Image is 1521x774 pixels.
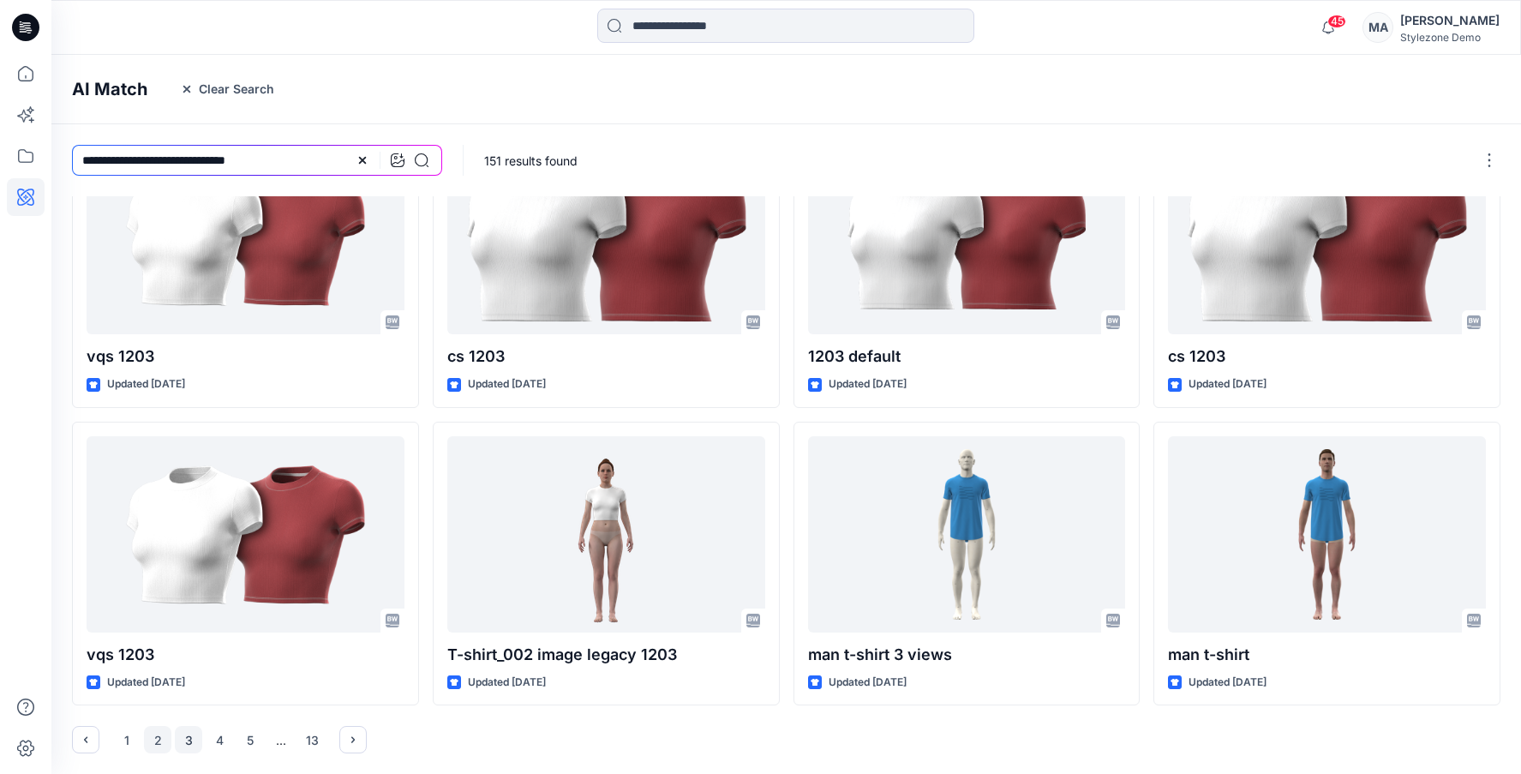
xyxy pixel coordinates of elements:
[1168,138,1486,334] a: cs 1203
[1400,10,1500,31] div: [PERSON_NAME]
[808,345,1126,369] p: 1203 default
[447,643,765,667] p: T-shirt_002 image legacy 1203
[1362,12,1393,43] div: MA
[1189,375,1267,393] p: Updated [DATE]
[808,138,1126,334] a: 1203 default
[107,674,185,692] p: Updated [DATE]
[829,375,907,393] p: Updated [DATE]
[87,436,404,633] a: vqs 1203
[1168,345,1486,369] p: cs 1203
[1168,436,1486,633] a: man t-shirt
[87,138,404,334] a: vqs 1203
[144,726,171,753] button: 2
[447,436,765,633] a: T-shirt_002 image legacy 1203
[829,674,907,692] p: Updated [DATE]
[237,726,264,753] button: 5
[808,436,1126,633] a: man t-shirt 3 views
[169,75,285,103] button: Clear Search
[87,643,404,667] p: vqs 1203
[113,726,141,753] button: 1
[267,726,295,753] div: ...
[175,726,202,753] button: 3
[468,375,546,393] p: Updated [DATE]
[808,643,1126,667] p: man t-shirt 3 views
[1189,674,1267,692] p: Updated [DATE]
[107,375,185,393] p: Updated [DATE]
[1400,31,1500,44] div: Stylezone Demo
[87,345,404,369] p: vqs 1203
[72,79,147,99] h4: AI Match
[1327,15,1346,28] span: 45
[447,345,765,369] p: cs 1203
[206,726,233,753] button: 4
[484,152,578,170] p: 151 results found
[447,138,765,334] a: cs 1203
[1168,643,1486,667] p: man t-shirt
[298,726,326,753] button: 13
[468,674,546,692] p: Updated [DATE]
